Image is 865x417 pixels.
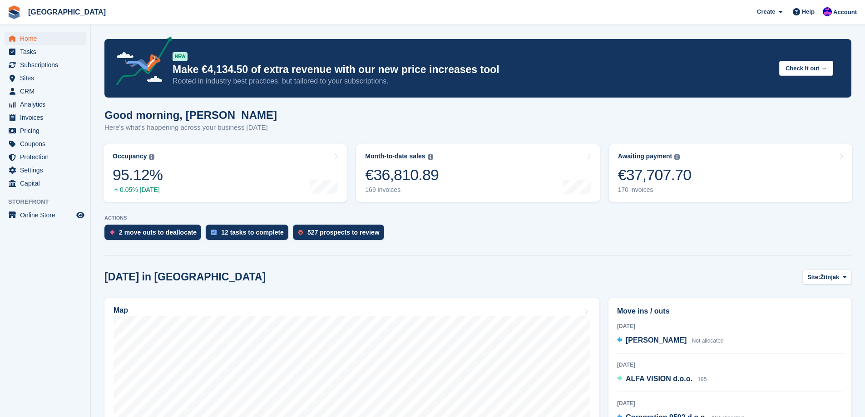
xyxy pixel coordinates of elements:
[807,273,820,282] span: Site:
[25,5,109,20] a: [GEOGRAPHIC_DATA]
[5,137,86,150] a: menu
[293,225,389,245] a: 527 prospects to review
[626,375,692,383] span: ALFA VISION d.o.o.
[104,215,851,221] p: ACTIONS
[20,164,74,177] span: Settings
[626,336,687,344] span: [PERSON_NAME]
[104,271,266,283] h2: [DATE] in [GEOGRAPHIC_DATA]
[609,144,852,202] a: Awaiting payment €37,707.70 170 invoices
[617,322,843,330] div: [DATE]
[5,209,86,221] a: menu
[20,85,74,98] span: CRM
[104,144,347,202] a: Occupancy 95.12% 0.05% [DATE]
[5,32,86,45] a: menu
[5,72,86,84] a: menu
[149,154,154,160] img: icon-info-grey-7440780725fd019a000dd9b08b2336e03edf1995a4989e88bcd33f0948082b44.svg
[5,151,86,163] a: menu
[173,63,772,76] p: Make €4,134.50 of extra revenue with our new price increases tool
[365,186,439,194] div: 169 invoices
[298,230,303,235] img: prospect-51fa495bee0391a8d652442698ab0144808aea92771e9ea1ae160a38d050c398.svg
[104,123,277,133] p: Here's what's happening across your business [DATE]
[113,186,163,194] div: 0.05% [DATE]
[5,45,86,58] a: menu
[113,166,163,184] div: 95.12%
[618,152,672,160] div: Awaiting payment
[356,144,599,202] a: Month-to-date sales €36,810.89 169 invoices
[617,373,707,385] a: ALFA VISION d.o.o. 195
[5,164,86,177] a: menu
[109,37,172,88] img: price-adjustments-announcement-icon-8257ccfd72463d97f412b2fc003d46551f7dbcb40ab6d574587a9cd5c0d94...
[104,109,277,121] h1: Good morning, [PERSON_NAME]
[779,61,833,76] button: Check it out →
[20,45,74,58] span: Tasks
[75,210,86,221] a: Preview store
[618,186,692,194] div: 170 invoices
[428,154,433,160] img: icon-info-grey-7440780725fd019a000dd9b08b2336e03edf1995a4989e88bcd33f0948082b44.svg
[833,8,857,17] span: Account
[365,152,425,160] div: Month-to-date sales
[173,76,772,86] p: Rooted in industry best practices, but tailored to your subscriptions.
[365,166,439,184] div: €36,810.89
[5,124,86,137] a: menu
[617,361,843,369] div: [DATE]
[20,209,74,221] span: Online Store
[114,306,128,314] h2: Map
[113,152,147,160] div: Occupancy
[5,177,86,190] a: menu
[820,273,839,282] span: Žitnjak
[206,225,293,245] a: 12 tasks to complete
[802,270,851,285] button: Site: Žitnjak
[119,229,197,236] div: 2 move outs to deallocate
[20,124,74,137] span: Pricing
[221,229,284,236] div: 12 tasks to complete
[674,154,680,160] img: icon-info-grey-7440780725fd019a000dd9b08b2336e03edf1995a4989e88bcd33f0948082b44.svg
[211,230,217,235] img: task-75834270c22a3079a89374b754ae025e5fb1db73e45f91037f5363f120a921f8.svg
[8,197,90,206] span: Storefront
[802,7,815,16] span: Help
[20,98,74,111] span: Analytics
[20,151,74,163] span: Protection
[757,7,775,16] span: Create
[617,399,843,407] div: [DATE]
[697,376,707,383] span: 195
[307,229,380,236] div: 527 prospects to review
[823,7,832,16] img: Ivan Gačić
[617,306,843,317] h2: Move ins / outs
[617,335,724,347] a: [PERSON_NAME] Not allocated
[618,166,692,184] div: €37,707.70
[5,85,86,98] a: menu
[20,59,74,71] span: Subscriptions
[5,59,86,71] a: menu
[20,137,74,150] span: Coupons
[20,32,74,45] span: Home
[20,72,74,84] span: Sites
[5,111,86,124] a: menu
[173,52,188,61] div: NEW
[20,177,74,190] span: Capital
[110,230,114,235] img: move_outs_to_deallocate_icon-f764333ba52eb49d3ac5e1228854f67142a1ed5810a6f6cc68b1a99e826820c5.svg
[692,338,724,344] span: Not allocated
[5,98,86,111] a: menu
[20,111,74,124] span: Invoices
[7,5,21,19] img: stora-icon-8386f47178a22dfd0bd8f6a31ec36ba5ce8667c1dd55bd0f319d3a0aa187defe.svg
[104,225,206,245] a: 2 move outs to deallocate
